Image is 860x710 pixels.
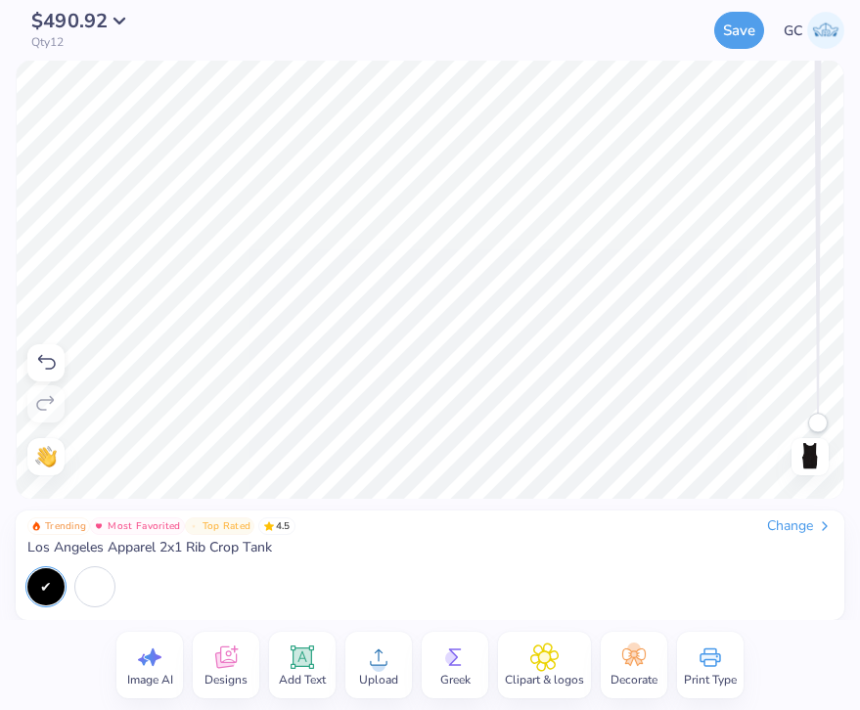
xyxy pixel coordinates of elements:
[27,539,272,556] span: Los Angeles Apparel 2x1 Rib Crop Tank
[108,521,180,531] span: Most Favorited
[807,12,844,49] img: Gram Craven
[185,517,255,535] button: Badge Button
[203,521,251,531] span: Top Rated
[189,521,199,531] img: Top Rated sort
[258,517,295,535] span: 4.5
[31,8,108,34] span: $490.92
[31,35,64,49] span: Qty 12
[684,672,737,688] span: Print Type
[505,672,584,688] span: Clipart & logos
[808,413,828,432] div: Accessibility label
[90,517,184,535] button: Badge Button
[794,441,826,472] img: Back
[31,12,137,31] button: $490.92
[767,517,833,535] div: Change
[279,672,326,688] span: Add Text
[127,672,173,688] span: Image AI
[45,521,86,531] span: Trending
[611,672,657,688] span: Decorate
[31,521,41,531] img: Trending sort
[204,672,248,688] span: Designs
[359,672,398,688] span: Upload
[440,672,471,688] span: Greek
[784,21,802,41] span: GC
[714,12,764,49] button: Save
[27,517,90,535] button: Badge Button
[94,521,104,531] img: Most Favorited sort
[784,12,844,49] a: GC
